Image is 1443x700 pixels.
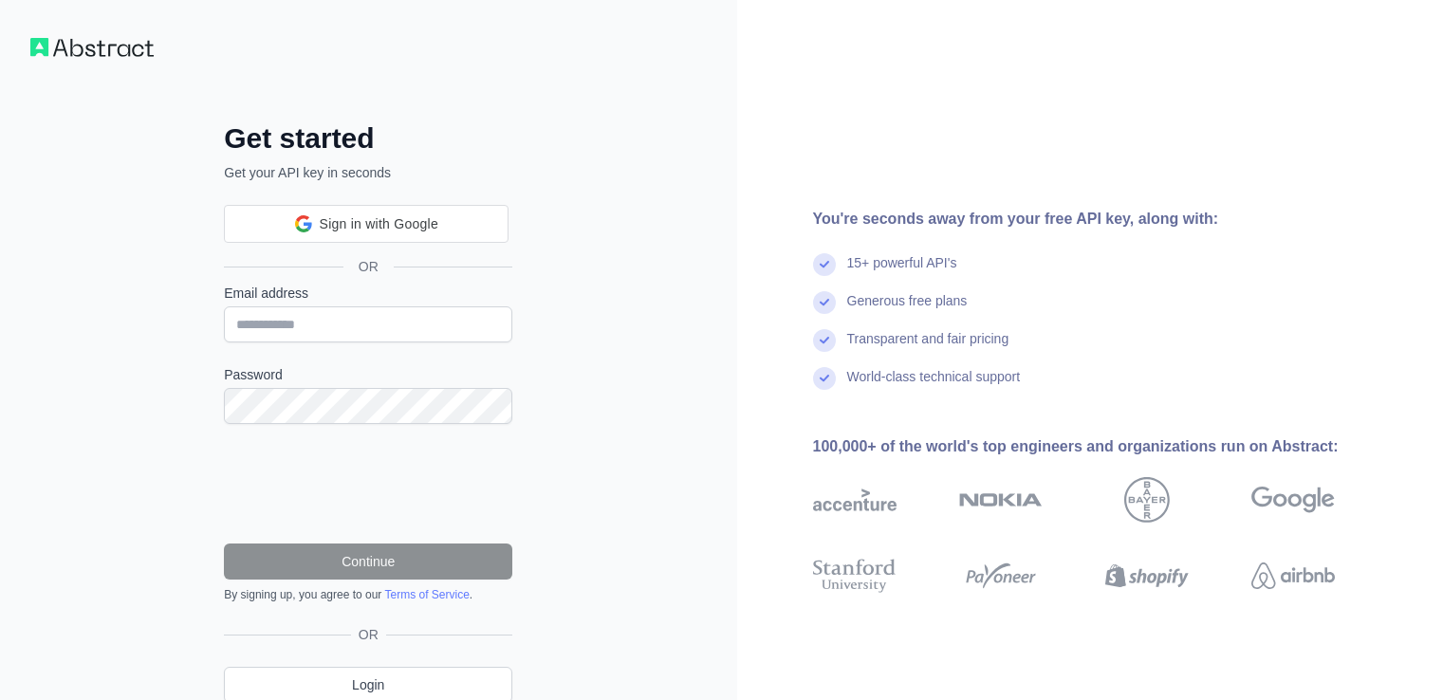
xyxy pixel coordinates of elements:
div: You're seconds away from your free API key, along with: [813,208,1396,230]
img: shopify [1105,555,1189,597]
img: google [1251,477,1335,523]
div: World-class technical support [847,367,1021,405]
img: Workflow [30,38,154,57]
img: check mark [813,253,836,276]
iframe: reCAPTCHA [224,447,512,521]
button: Continue [224,543,512,580]
div: Sign in with Google [224,205,509,243]
img: check mark [813,329,836,352]
img: bayer [1124,477,1170,523]
label: Password [224,365,512,384]
div: 100,000+ of the world's top engineers and organizations run on Abstract: [813,435,1396,458]
img: nokia [959,477,1043,523]
img: check mark [813,291,836,314]
div: Generous free plans [847,291,968,329]
span: OR [343,257,394,276]
h2: Get started [224,121,512,156]
div: By signing up, you agree to our . [224,587,512,602]
a: Terms of Service [384,588,469,601]
p: Get your API key in seconds [224,163,512,182]
img: payoneer [959,555,1043,597]
img: airbnb [1251,555,1335,597]
img: accenture [813,477,897,523]
img: stanford university [813,555,897,597]
div: Transparent and fair pricing [847,329,1009,367]
div: 15+ powerful API's [847,253,957,291]
img: check mark [813,367,836,390]
label: Email address [224,284,512,303]
span: Sign in with Google [320,214,438,234]
span: OR [351,625,386,644]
